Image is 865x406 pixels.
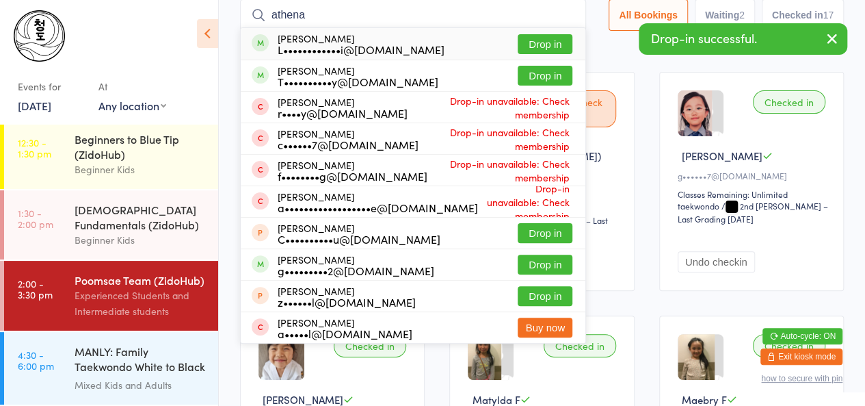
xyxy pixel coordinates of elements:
[278,265,434,276] div: g•••••••••2@[DOMAIN_NAME]
[478,178,572,226] span: Drop-in unavailable: Check membership
[278,107,408,118] div: r••••y@[DOMAIN_NAME]
[761,374,842,383] button: how to secure with pin
[75,272,207,288] div: Poomsae Team (ZidoHub)
[4,190,218,259] a: 1:30 -2:00 pm[DEMOGRAPHIC_DATA] Fundamentals (ZidoHub)Beginner Kids
[14,10,65,62] img: Chungdo Taekwondo
[278,44,444,55] div: L••••••••••••i@[DOMAIN_NAME]
[739,10,745,21] div: 2
[18,137,51,159] time: 12:30 - 1:30 pm
[518,286,572,306] button: Drop in
[544,334,616,357] div: Checked in
[678,200,719,212] div: taekwondo
[75,377,207,393] div: Mixed Kids and Adults
[418,122,572,156] span: Drop-in unavailable: Check membership
[258,334,304,380] img: image1618846441.png
[678,188,829,200] div: Classes Remaining: Unlimited
[468,334,501,380] img: image1600611100.png
[278,254,434,276] div: [PERSON_NAME]
[4,332,218,405] a: 4:30 -6:00 pmMANLY: Family Taekwondo White to Black BeltMixed Kids and Adults
[75,202,207,232] div: [DEMOGRAPHIC_DATA] Fundamentals (ZidoHub)
[18,207,53,229] time: 1:30 - 2:00 pm
[278,317,412,339] div: [PERSON_NAME]
[678,170,829,181] div: g••••••7@[DOMAIN_NAME]
[278,202,478,213] div: a••••••••••••••••••e@[DOMAIN_NAME]
[4,120,218,189] a: 12:30 -1:30 pmBeginners to Blue Tip (ZidoHub)Beginner Kids
[678,251,755,272] button: Undo checkin
[278,160,427,181] div: [PERSON_NAME]
[75,288,207,319] div: Experienced Students and Intermediate students
[408,90,572,125] span: Drop-in unavailable: Check membership
[753,334,825,357] div: Checked in
[518,318,572,338] button: Buy now
[75,131,207,162] div: Beginners to Blue Tip (ZidoHub)
[278,191,478,213] div: [PERSON_NAME]
[278,223,440,244] div: [PERSON_NAME]
[75,162,207,177] div: Beginner Kids
[4,261,218,331] a: 2:00 -3:30 pmPoomsae Team (ZidoHub)Experienced Students and Intermediate students
[75,232,207,248] div: Beginner Kids
[278,286,416,307] div: [PERSON_NAME]
[334,334,406,357] div: Checked in
[760,348,842,365] button: Exit kiosk mode
[18,75,85,98] div: Events for
[278,76,438,87] div: T••••••••••y@[DOMAIN_NAME]
[18,278,53,300] time: 2:00 - 3:30 pm
[75,344,207,377] div: MANLY: Family Taekwondo White to Black Belt
[18,349,54,371] time: 4:30 - 6:00 pm
[678,334,715,380] img: image1600611152.png
[518,223,572,243] button: Drop in
[518,66,572,86] button: Drop in
[678,90,712,136] img: image1551788368.png
[278,33,444,55] div: [PERSON_NAME]
[278,139,418,150] div: c••••••7@[DOMAIN_NAME]
[278,233,440,244] div: C••••••••••u@[DOMAIN_NAME]
[518,255,572,275] button: Drop in
[278,128,418,150] div: [PERSON_NAME]
[518,34,572,54] button: Drop in
[278,296,416,307] div: z••••••l@[DOMAIN_NAME]
[278,65,438,87] div: [PERSON_NAME]
[98,75,166,98] div: At
[278,97,408,118] div: [PERSON_NAME]
[18,98,51,113] a: [DATE]
[762,328,842,344] button: Auto-cycle: ON
[278,170,427,181] div: f••••••••g@[DOMAIN_NAME]
[678,200,828,225] span: / 2nd [PERSON_NAME] – Last Grading [DATE]
[682,149,762,163] span: [PERSON_NAME]
[278,328,412,339] div: a•••••l@[DOMAIN_NAME]
[823,10,834,21] div: 17
[639,23,847,55] div: Drop-in successful.
[427,153,572,188] span: Drop-in unavailable: Check membership
[98,98,166,113] div: Any location
[753,90,825,114] div: Checked in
